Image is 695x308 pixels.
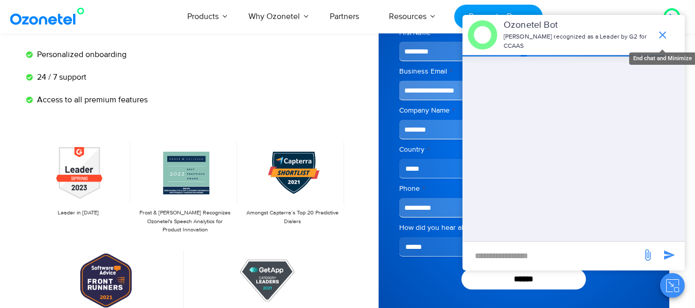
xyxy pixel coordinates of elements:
label: Business Email [399,66,649,77]
p: Frost & [PERSON_NAME] Recognizes Ozonetel's Speech Analytics for Product Innovation [138,209,232,234]
span: send message [637,245,658,265]
label: Company Name [399,105,649,116]
p: [PERSON_NAME] recognized as a Leader by G2 for CCAAS [504,32,651,51]
span: Personalized onboarding [34,48,127,61]
span: Access to all premium features [34,94,148,106]
p: Leader in [DATE] [31,209,125,218]
span: send message [659,245,680,265]
label: Country [399,144,649,155]
label: How did you hear about us? [399,223,649,233]
p: Ozonetel Bot [504,19,651,32]
img: header [468,20,497,50]
label: Phone [399,184,649,194]
span: 24 / 7 support [34,71,86,83]
a: Request a Demo [454,5,542,29]
p: Amongst Capterra’s Top 20 Predictive Dialers [245,209,339,226]
span: end chat or minimize [652,25,673,45]
button: Close chat [660,273,685,298]
div: new-msg-input [468,247,636,265]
